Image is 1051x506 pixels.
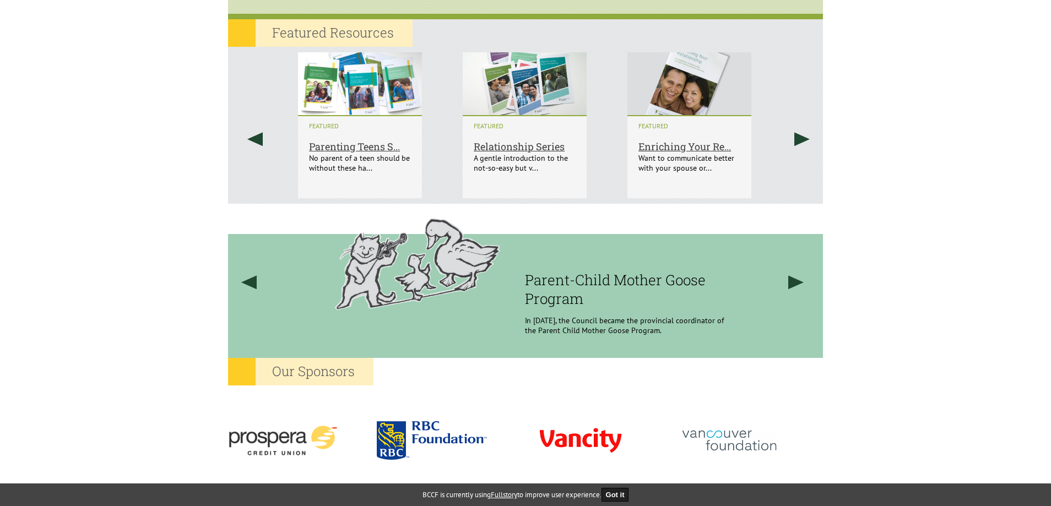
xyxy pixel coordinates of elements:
img: Parenting Teens Series [298,47,422,115]
button: Got it [602,488,629,502]
i: FEATURED [474,122,576,130]
a: Enriching Your Re... [638,116,740,153]
img: vancouver_foundation-2.png [674,411,784,469]
img: rbc.png [377,421,487,459]
p: No parent of a teen should be without these ha... [309,153,411,173]
i: FEATURED [638,122,740,130]
p: A gentle introduction to the not-so-easy but v... [474,153,576,173]
h2: Our Sponsors [228,358,373,385]
img: prospera-4.png [228,411,338,470]
img: Relationship Series [463,47,587,115]
p: In [DATE], the Council became the provincial coordinator of the Parent Child Mother Goose Program. [525,315,725,335]
a: Parenting Teens S... [309,116,411,153]
p: Want to communicate better with your spouse or... [638,153,740,173]
i: FEATURED [309,122,411,130]
img: Enriching Your Relationship [627,47,751,115]
h2: Featured Resources [228,19,413,47]
img: vancity-3.png [525,410,636,471]
a: Fullstory [491,490,517,499]
img: History Filler Image [308,204,520,321]
h3: Parent-Child Mother Goose Program [525,270,725,308]
a: Relationship Series [474,116,576,153]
